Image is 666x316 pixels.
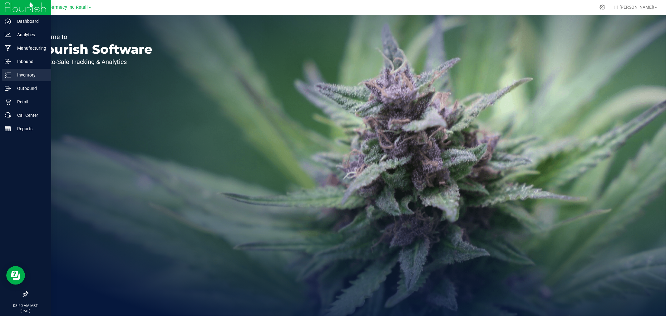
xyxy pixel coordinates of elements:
[5,58,11,65] inline-svg: Inbound
[11,85,48,92] p: Outbound
[37,5,88,10] span: Globe Farmacy Inc Retail
[34,43,152,56] p: Flourish Software
[11,98,48,106] p: Retail
[11,31,48,38] p: Analytics
[5,32,11,38] inline-svg: Analytics
[599,4,606,10] div: Manage settings
[5,112,11,118] inline-svg: Call Center
[5,99,11,105] inline-svg: Retail
[5,126,11,132] inline-svg: Reports
[34,34,152,40] p: Welcome to
[5,18,11,24] inline-svg: Dashboard
[11,71,48,79] p: Inventory
[11,111,48,119] p: Call Center
[5,85,11,91] inline-svg: Outbound
[6,266,25,285] iframe: Resource center
[5,72,11,78] inline-svg: Inventory
[5,45,11,51] inline-svg: Manufacturing
[11,125,48,132] p: Reports
[3,303,48,309] p: 08:50 AM MST
[11,44,48,52] p: Manufacturing
[11,58,48,65] p: Inbound
[614,5,654,10] span: Hi, [PERSON_NAME]!
[11,17,48,25] p: Dashboard
[3,309,48,313] p: [DATE]
[34,59,152,65] p: Seed-to-Sale Tracking & Analytics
